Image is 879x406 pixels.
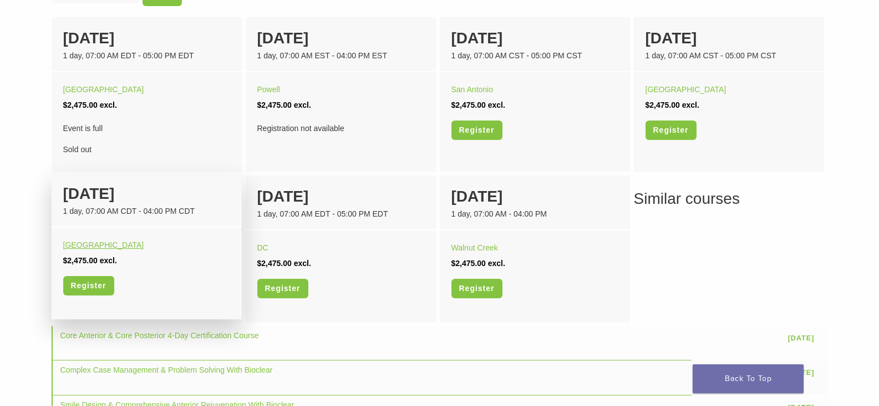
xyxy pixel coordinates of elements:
[646,50,812,62] div: 1 day, 07:00 AM CST - 05:00 PM CST
[63,101,98,109] span: $2,475.00
[257,243,268,252] a: DC
[451,85,494,94] a: San Antonio
[63,240,144,249] a: [GEOGRAPHIC_DATA]
[646,85,726,94] a: [GEOGRAPHIC_DATA]
[451,27,618,50] div: [DATE]
[63,256,98,265] span: $2,475.00
[100,101,117,109] span: excl.
[257,185,424,208] div: [DATE]
[646,101,680,109] span: $2,475.00
[257,27,424,50] div: [DATE]
[451,279,502,298] a: Register
[488,101,505,109] span: excl.
[63,85,144,94] a: [GEOGRAPHIC_DATA]
[693,364,804,393] a: Back To Top
[783,330,820,347] a: [DATE]
[682,101,699,109] span: excl.
[257,101,292,109] span: $2,475.00
[451,50,618,62] div: 1 day, 07:00 AM CST - 05:00 PM CST
[451,259,486,268] span: $2,475.00
[60,365,273,374] a: Complex Case Management & Problem Solving With Bioclear
[63,205,230,217] div: 1 day, 07:00 AM CDT - 04:00 PM CDT
[63,121,230,157] div: Sold out
[63,276,114,295] a: Register
[646,27,812,50] div: [DATE]
[257,259,292,268] span: $2,475.00
[100,256,117,265] span: excl.
[257,279,308,298] a: Register
[60,331,259,340] a: Core Anterior & Core Posterior 4-Day Certification Course
[451,243,498,252] a: Walnut Creek
[257,208,424,220] div: 1 day, 07:00 AM EDT - 05:00 PM EDT
[63,121,230,136] span: Event is full
[488,259,505,268] span: excl.
[294,259,311,268] span: excl.
[63,50,230,62] div: 1 day, 07:00 AM EDT - 05:00 PM EDT
[451,121,502,140] a: Register
[257,50,424,62] div: 1 day, 07:00 AM EST - 04:00 PM EST
[257,121,424,136] div: Registration not available
[646,121,697,140] a: Register
[451,101,486,109] span: $2,475.00
[451,208,618,220] div: 1 day, 07:00 AM - 04:00 PM
[63,27,230,50] div: [DATE]
[451,185,618,208] div: [DATE]
[257,85,280,94] a: Powell
[294,101,311,109] span: excl.
[63,182,230,205] div: [DATE]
